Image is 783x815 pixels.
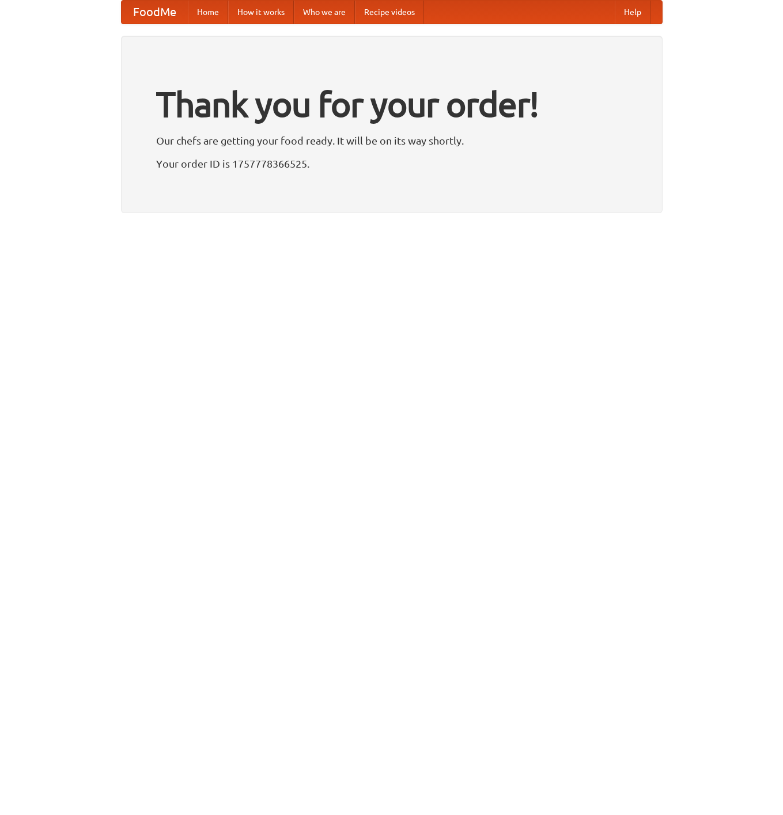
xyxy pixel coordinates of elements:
a: Recipe videos [355,1,424,24]
p: Your order ID is 1757778366525. [156,155,627,172]
a: Who we are [294,1,355,24]
a: Home [188,1,228,24]
p: Our chefs are getting your food ready. It will be on its way shortly. [156,132,627,149]
h1: Thank you for your order! [156,77,627,132]
a: Help [615,1,650,24]
a: FoodMe [122,1,188,24]
a: How it works [228,1,294,24]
